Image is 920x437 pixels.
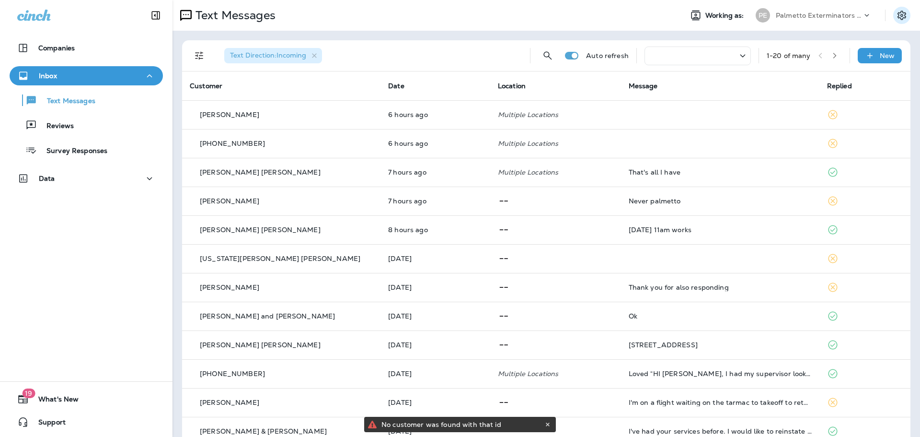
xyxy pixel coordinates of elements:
[200,140,265,147] p: [PHONE_NUMBER]
[29,418,66,430] span: Support
[230,51,306,59] span: Text Direction : Incoming
[39,72,57,80] p: Inbox
[388,140,483,147] p: Sep 30, 2025 09:55 AM
[629,82,658,90] span: Message
[629,283,812,291] div: Thank you for also responding
[629,341,812,349] div: 1078 Glenshaw St. North Charleston, SC 29405
[756,8,770,23] div: PE
[498,111,613,118] p: Multiple Locations
[200,197,259,205] p: [PERSON_NAME]
[142,6,169,25] button: Collapse Sidebar
[498,140,613,147] p: Multiple Locations
[388,399,483,406] p: Sep 26, 2025 03:34 PM
[224,48,322,63] div: Text Direction:Incoming
[629,312,812,320] div: Ok
[10,413,163,432] button: Support
[200,226,321,234] p: [PERSON_NAME] [PERSON_NAME]
[37,122,74,131] p: Reviews
[498,82,526,90] span: Location
[388,111,483,118] p: Sep 30, 2025 10:30 AM
[200,111,259,118] p: [PERSON_NAME]
[200,283,259,291] p: [PERSON_NAME]
[586,52,629,59] p: Auto refresh
[10,66,163,85] button: Inbox
[39,175,55,182] p: Data
[629,399,812,406] div: I'm on a flight waiting on the tarmac to takeoff to return to Charleston. Just let me know when y...
[388,370,483,378] p: Sep 26, 2025 03:53 PM
[538,46,557,65] button: Search Messages
[37,97,95,106] p: Text Messages
[629,427,812,435] div: I've had your services before. I would like to reinstate them
[10,115,163,135] button: Reviews
[776,12,862,19] p: Palmetto Exterminators LLC
[498,168,613,176] p: Multiple Locations
[10,390,163,409] button: 19What's New
[388,341,483,349] p: Sep 26, 2025 04:32 PM
[388,312,483,320] p: Sep 26, 2025 06:45 PM
[10,169,163,188] button: Data
[10,38,163,58] button: Companies
[629,370,812,378] div: Loved “HI Lindsay, I had my supervisor look at your photo and it does appear to be an american co...
[388,82,404,90] span: Date
[190,46,209,65] button: Filters
[629,168,812,176] div: That's all I have
[10,90,163,110] button: Text Messages
[498,370,613,378] p: Multiple Locations
[388,427,483,435] p: Sep 26, 2025 12:19 PM
[629,226,812,234] div: 10/3 at 11am works
[200,427,327,435] p: [PERSON_NAME] & [PERSON_NAME]
[880,52,895,59] p: New
[767,52,811,59] div: 1 - 20 of many
[200,168,321,176] p: [PERSON_NAME] [PERSON_NAME]
[388,168,483,176] p: Sep 30, 2025 09:26 AM
[29,395,79,407] span: What's New
[192,8,276,23] p: Text Messages
[190,82,222,90] span: Customer
[38,44,75,52] p: Companies
[22,389,35,398] span: 19
[388,197,483,205] p: Sep 30, 2025 09:12 AM
[388,255,483,262] p: Sep 29, 2025 03:06 PM
[827,82,852,90] span: Replied
[10,140,163,160] button: Survey Responses
[388,226,483,234] p: Sep 30, 2025 08:13 AM
[200,255,360,262] p: [US_STATE][PERSON_NAME] [PERSON_NAME]
[37,147,107,156] p: Survey Responses
[200,370,265,378] p: [PHONE_NUMBER]
[381,417,542,432] div: No customer was found with that id
[705,12,746,20] span: Working as:
[893,7,910,24] button: Settings
[629,197,812,205] div: Never palmetto
[200,341,321,349] p: [PERSON_NAME] [PERSON_NAME]
[388,283,483,291] p: Sep 29, 2025 02:26 PM
[200,399,259,406] p: [PERSON_NAME]
[200,312,335,320] p: [PERSON_NAME] and [PERSON_NAME]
